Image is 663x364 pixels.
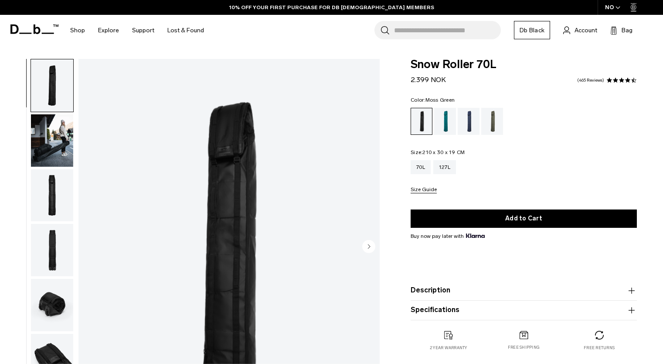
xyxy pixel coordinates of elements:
a: Blue Hour [458,108,479,135]
a: 70L [411,160,431,174]
button: Snow Roller 70L Black Out [31,278,74,332]
img: Snow Roller 70L Black Out [31,169,73,222]
img: Snow Roller 70L Black Out [31,114,73,167]
button: Size Guide [411,187,437,193]
img: Snow Roller 70L Black Out [31,224,73,276]
span: Bag [622,26,632,35]
button: Snow Roller 70L Black Out [31,59,74,112]
a: Explore [98,15,119,46]
span: Snow Roller 70L [411,59,637,70]
button: Snow Roller 70L Black Out [31,223,74,277]
legend: Color: [411,97,455,103]
span: Account [575,26,597,35]
a: Account [563,25,597,35]
span: Buy now pay later with [411,232,485,240]
button: Snow Roller 70L Black Out [31,169,74,222]
button: Bag [610,25,632,35]
a: Db Black [514,21,550,39]
span: 2.399 NOK [411,76,446,84]
button: Add to Cart [411,209,637,228]
a: 10% OFF YOUR FIRST PURCHASE FOR DB [DEMOGRAPHIC_DATA] MEMBERS [229,3,434,11]
a: Support [132,15,154,46]
a: 127L [433,160,456,174]
p: 2 year warranty [430,345,467,351]
a: Midnight Teal [434,108,456,135]
p: Free returns [584,345,615,351]
a: Black Out [411,108,432,135]
a: Lost & Found [167,15,204,46]
img: {"height" => 20, "alt" => "Klarna"} [466,234,485,238]
button: Description [411,285,637,296]
a: Moss Green [481,108,503,135]
p: Free shipping [508,344,540,350]
a: Shop [70,15,85,46]
legend: Size: [411,150,465,155]
img: Snow Roller 70L Black Out [31,59,73,112]
button: Specifications [411,305,637,316]
button: Next slide [362,240,375,254]
button: Snow Roller 70L Black Out [31,114,74,167]
a: 465 reviews [577,78,604,82]
nav: Main Navigation [64,15,211,46]
span: Moss Green [425,97,455,103]
img: Snow Roller 70L Black Out [31,279,73,331]
span: 210 x 30 x 19 CM [422,149,465,155]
